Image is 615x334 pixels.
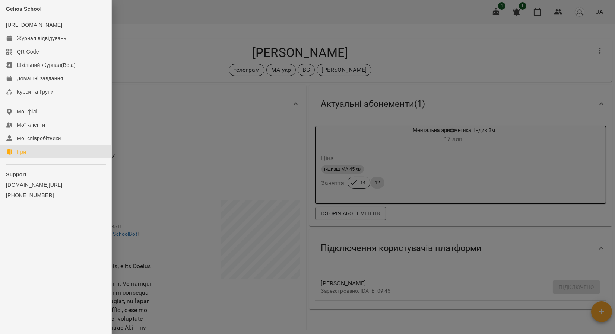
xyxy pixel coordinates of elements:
div: Мої співробітники [17,135,61,142]
div: Мої філії [17,108,39,115]
a: [PHONE_NUMBER] [6,192,105,199]
div: Домашні завдання [17,75,63,82]
a: [URL][DOMAIN_NAME] [6,22,62,28]
div: Мої клієнти [17,121,45,129]
div: Шкільний Журнал(Beta) [17,61,76,69]
span: Gelios School [6,6,42,12]
div: Курси та Групи [17,88,54,96]
p: Support [6,171,105,178]
div: Ігри [17,148,26,155]
div: Журнал відвідувань [17,35,66,42]
a: [DOMAIN_NAME][URL] [6,181,105,189]
div: QR Code [17,48,39,55]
